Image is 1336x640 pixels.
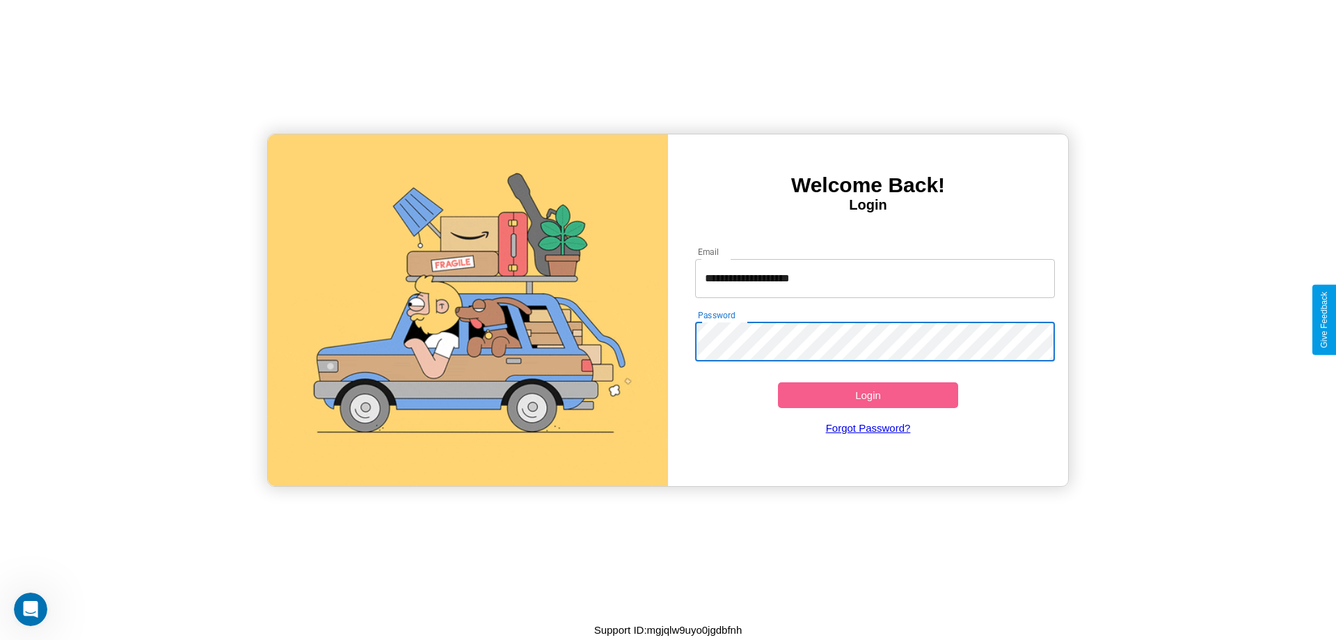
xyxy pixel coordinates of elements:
[698,246,719,258] label: Email
[1319,292,1329,348] div: Give Feedback
[268,134,668,486] img: gif
[668,197,1068,213] h4: Login
[668,173,1068,197] h3: Welcome Back!
[594,621,742,639] p: Support ID: mgjqlw9uyo0jgdbfnh
[778,382,958,408] button: Login
[14,593,47,626] iframe: Intercom live chat
[698,309,735,321] label: Password
[688,408,1049,448] a: Forgot Password?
